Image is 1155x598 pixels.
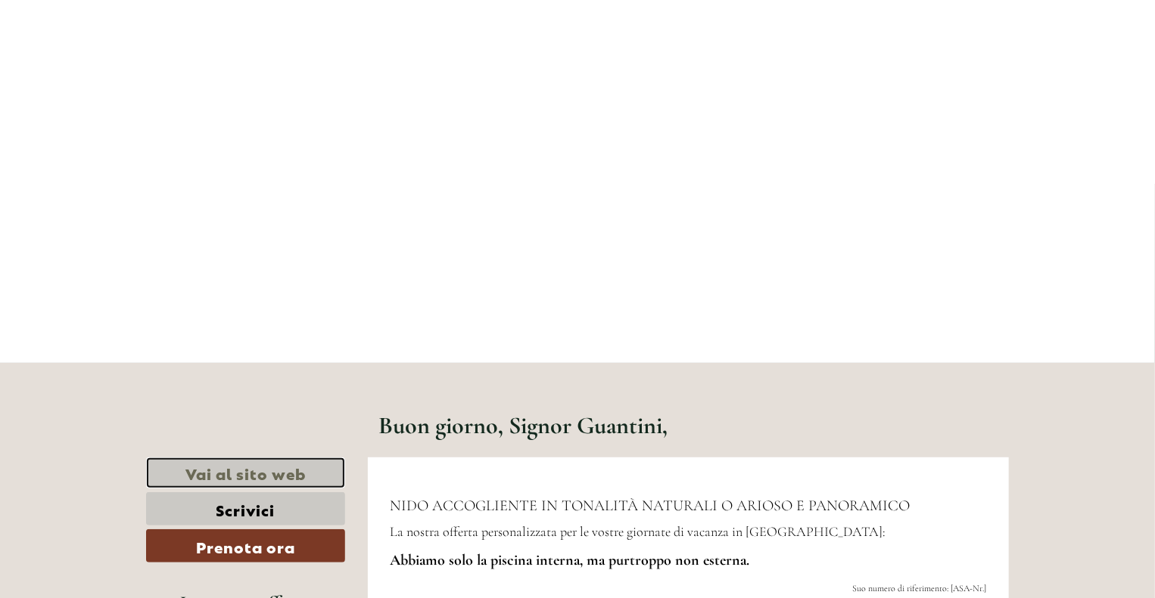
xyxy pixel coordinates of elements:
[146,529,345,562] a: Prenota ora
[23,44,202,56] div: [GEOGRAPHIC_DATA]
[379,412,668,438] h1: Buon giorno, Signor Guantini,
[852,583,986,593] span: Suo numero di riferimento: [ASA-Nr.]
[265,11,332,37] div: giovedì
[146,492,345,525] a: Scrivici
[507,392,596,425] button: Invia
[391,497,911,515] span: NIDO ACCOGLIENTE IN TONALITÀ NATURALI O ARIOSO E PANORAMICO
[23,73,202,84] small: 14:57
[391,523,886,540] span: La nostra offerta personalizzata per le vostre giornate di vacanza in [GEOGRAPHIC_DATA]:
[11,41,210,87] div: Buon giorno, come possiamo aiutarla?
[391,551,750,569] strong: Abbiamo solo la piscina interna, ma purtroppo non esterna.
[146,457,345,488] a: Vai al sito web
